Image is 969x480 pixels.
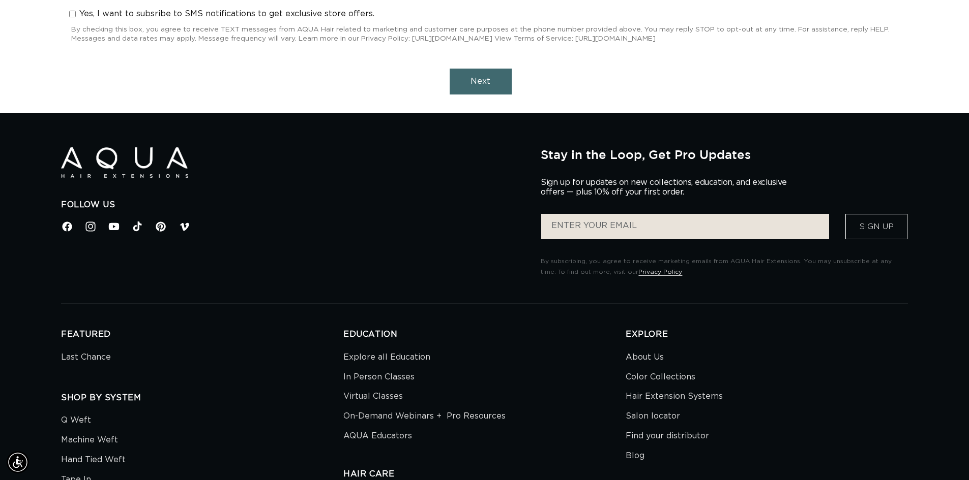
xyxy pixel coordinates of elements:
[61,413,91,430] a: Q Weft
[626,446,644,466] a: Blog
[343,426,412,446] a: AQUA Educators
[61,393,343,403] h2: SHOP BY SYSTEM
[61,329,343,340] h2: FEATURED
[343,469,626,479] h2: HAIR CARE
[626,350,664,367] a: About Us
[626,406,680,426] a: Salon locator
[626,387,723,406] a: Hair Extension Systems
[626,329,908,340] h2: EXPLORE
[61,350,111,367] a: Last Chance
[343,350,430,367] a: Explore all Education
[450,69,512,94] button: Next
[541,214,829,239] input: ENTER YOUR EMAIL
[343,406,506,426] a: On-Demand Webinars + Pro Resources
[79,9,374,19] span: Yes, I want to subsribe to SMS notifications to get exclusive store offers.
[69,21,900,45] div: By checking this box, you agree to receive TEXT messages from AQUA Hair related to marketing and ...
[541,178,795,197] p: Sign up for updates on new collections, education, and exclusive offers — plus 10% off your first...
[541,256,908,278] p: By subscribing, you agree to receive marketing emails from AQUA Hair Extensions. You may unsubscr...
[626,367,695,387] a: Color Collections
[845,214,907,239] button: Sign Up
[638,269,682,275] a: Privacy Policy
[7,451,29,473] div: Accessibility Menu
[343,367,415,387] a: In Person Classes
[61,450,126,470] a: Hand Tied Weft
[61,200,525,210] h2: Follow Us
[61,430,118,450] a: Machine Weft
[626,426,709,446] a: Find your distributor
[343,329,626,340] h2: EDUCATION
[61,147,188,178] img: Aqua Hair Extensions
[541,147,908,162] h2: Stay in the Loop, Get Pro Updates
[471,77,490,85] span: Next
[343,387,403,406] a: Virtual Classes
[834,370,969,480] iframe: Chat Widget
